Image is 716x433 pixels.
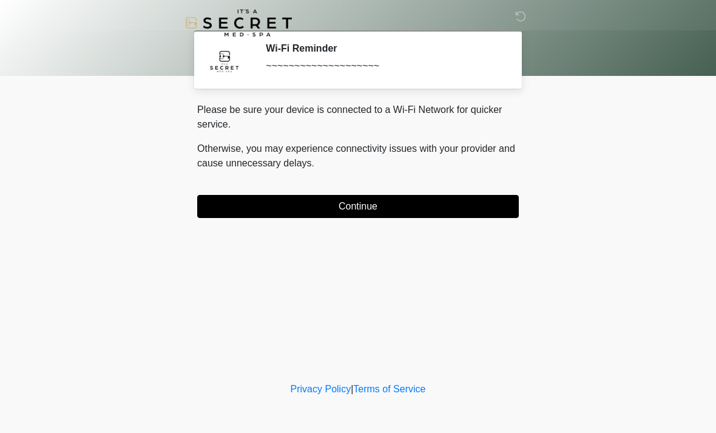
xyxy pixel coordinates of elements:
span: . [312,158,314,168]
h2: Wi-Fi Reminder [266,43,501,54]
a: | [351,384,353,394]
div: ~~~~~~~~~~~~~~~~~~~~ [266,59,501,73]
p: Otherwise, you may experience connectivity issues with your provider and cause unnecessary delays [197,141,519,171]
a: Terms of Service [353,384,425,394]
button: Continue [197,195,519,218]
p: Please be sure your device is connected to a Wi-Fi Network for quicker service. [197,103,519,132]
img: It's A Secret Med Spa Logo [185,9,292,36]
a: Privacy Policy [291,384,351,394]
img: Agent Avatar [206,43,243,79]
